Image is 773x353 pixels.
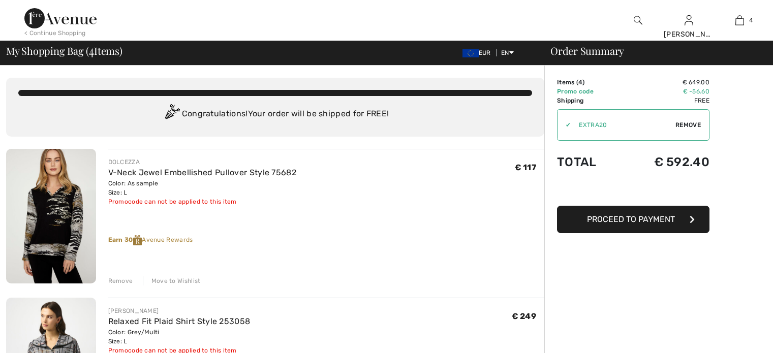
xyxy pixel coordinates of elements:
a: Relaxed Fit Plaid Shirt Style 253058 [108,316,251,326]
img: Congratulation2.svg [162,104,182,124]
div: Congratulations! Your order will be shipped for FREE! [18,104,532,124]
div: [PERSON_NAME] [108,306,251,315]
span: EUR [462,49,495,56]
div: < Continue Shopping [24,28,86,38]
div: Promocode can not be applied to this item [108,197,297,206]
div: ✔ [558,120,571,130]
a: Sign In [685,15,693,25]
div: Color: As sample Size: L [108,179,297,197]
span: My Shopping Bag ( Items) [6,46,122,56]
span: 4 [89,43,94,56]
iframe: PayPal [557,179,709,202]
a: V-Neck Jewel Embellished Pullover Style 75682 [108,168,297,177]
span: Remove [675,120,701,130]
span: 4 [578,79,582,86]
td: Items ( ) [557,78,620,87]
td: Total [557,145,620,179]
td: € -56.60 [620,87,709,96]
td: € 592.40 [620,145,709,179]
iframe: Opens a widget where you can find more information [708,323,763,348]
td: € 649.00 [620,78,709,87]
img: Reward-Logo.svg [133,235,142,245]
img: 1ère Avenue [24,8,97,28]
div: Move to Wishlist [143,276,201,285]
td: Free [620,96,709,105]
div: DOLCEZZA [108,157,297,167]
img: V-Neck Jewel Embellished Pullover Style 75682 [6,149,96,283]
span: € 249 [512,311,537,321]
div: Color: Grey/Multi Size: L [108,328,251,346]
div: Order Summary [538,46,767,56]
span: EN [501,49,514,56]
span: 4 [749,16,753,25]
a: 4 [715,14,764,26]
div: Avenue Rewards [108,235,545,245]
img: My Info [685,14,693,26]
img: Euro [462,49,479,57]
div: Remove [108,276,133,285]
strong: Earn 30 [108,236,142,243]
td: Promo code [557,87,620,96]
td: Shipping [557,96,620,105]
span: Proceed to Payment [587,214,675,224]
span: € 117 [515,163,537,172]
img: My Bag [735,14,744,26]
input: Promo code [571,110,675,140]
div: [PERSON_NAME] [664,29,714,40]
img: search the website [634,14,642,26]
button: Proceed to Payment [557,206,709,233]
